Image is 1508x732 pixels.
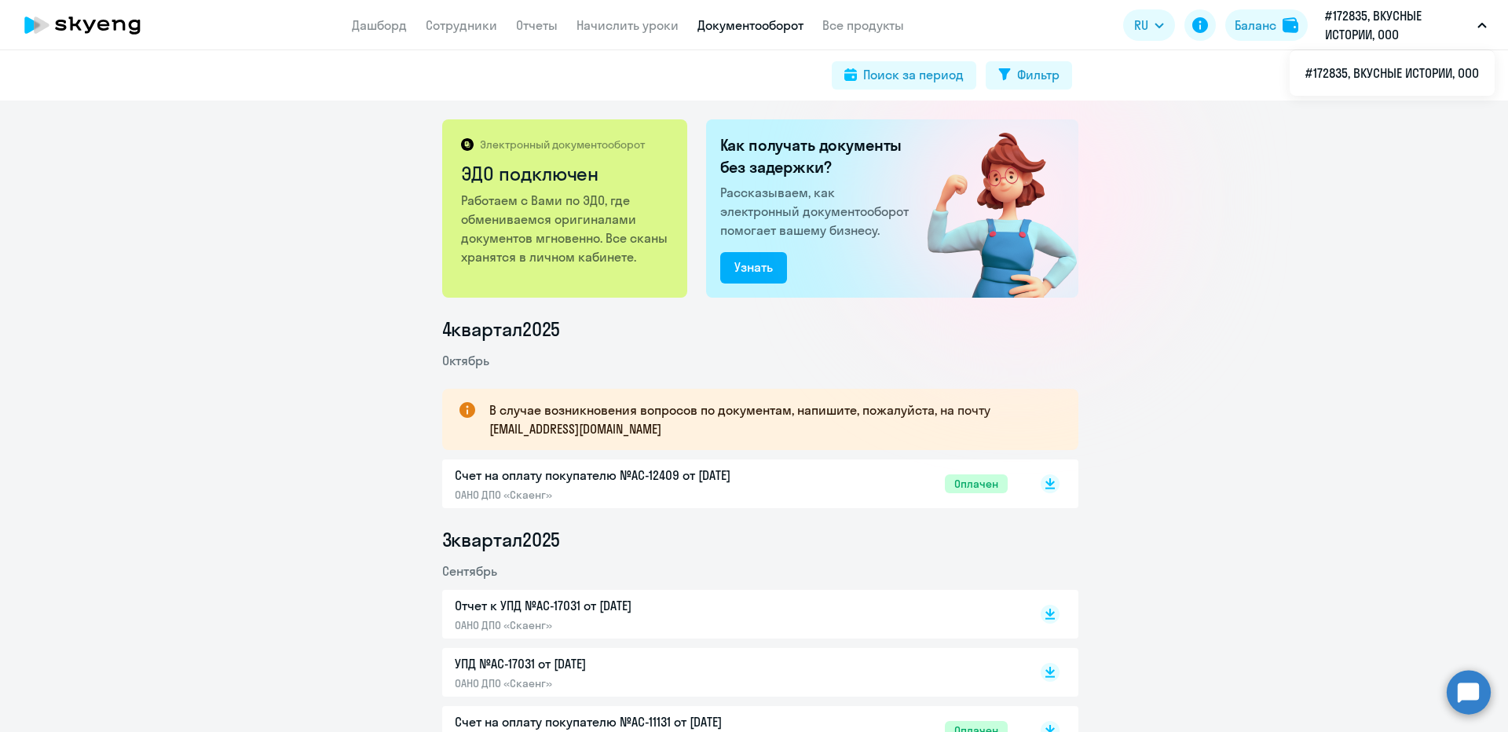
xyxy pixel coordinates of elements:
span: Оплачен [945,474,1008,493]
p: Счет на оплату покупателю №AC-12409 от [DATE] [455,466,785,485]
h2: ЭДО подключен [461,161,671,186]
p: Работаем с Вами по ЭДО, где обмениваемся оригиналами документов мгновенно. Все сканы хранятся в л... [461,191,671,266]
p: Электронный документооборот [480,137,645,152]
button: Балансbalance [1225,9,1308,41]
a: Все продукты [822,17,904,33]
div: Узнать [734,258,773,276]
a: УПД №AC-17031 от [DATE]ОАНО ДПО «Скаенг» [455,654,1008,690]
a: Документооборот [697,17,803,33]
p: ОАНО ДПО «Скаенг» [455,676,785,690]
p: ОАНО ДПО «Скаенг» [455,618,785,632]
h2: Как получать документы без задержки? [720,134,915,178]
a: Сотрудники [426,17,497,33]
a: Отчеты [516,17,558,33]
span: Октябрь [442,353,489,368]
p: Рассказываем, как электронный документооборот помогает вашему бизнесу. [720,183,915,240]
img: balance [1283,17,1298,33]
button: Фильтр [986,61,1072,90]
p: Счет на оплату покупателю №AC-11131 от [DATE] [455,712,785,731]
button: RU [1123,9,1175,41]
a: Дашборд [352,17,407,33]
p: #172835, ВКУСНЫЕ ИСТОРИИ, ООО [1325,6,1471,44]
button: #172835, ВКУСНЫЕ ИСТОРИИ, ООО [1317,6,1495,44]
p: УПД №AC-17031 от [DATE] [455,654,785,673]
ul: RU [1290,50,1495,96]
span: RU [1134,16,1148,35]
div: Баланс [1235,16,1276,35]
button: Узнать [720,252,787,284]
li: 3 квартал 2025 [442,527,1078,552]
span: Сентябрь [442,563,497,579]
p: В случае возникновения вопросов по документам, напишите, пожалуйста, на почту [EMAIL_ADDRESS][DOM... [489,401,1050,438]
a: Счет на оплату покупателю №AC-12409 от [DATE]ОАНО ДПО «Скаенг»Оплачен [455,466,1008,502]
img: connected [902,119,1078,298]
div: Поиск за период [863,65,964,84]
div: Фильтр [1017,65,1060,84]
a: Начислить уроки [576,17,679,33]
li: 4 квартал 2025 [442,317,1078,342]
p: Отчет к УПД №AC-17031 от [DATE] [455,596,785,615]
p: ОАНО ДПО «Скаенг» [455,488,785,502]
a: Отчет к УПД №AC-17031 от [DATE]ОАНО ДПО «Скаенг» [455,596,1008,632]
button: Поиск за период [832,61,976,90]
